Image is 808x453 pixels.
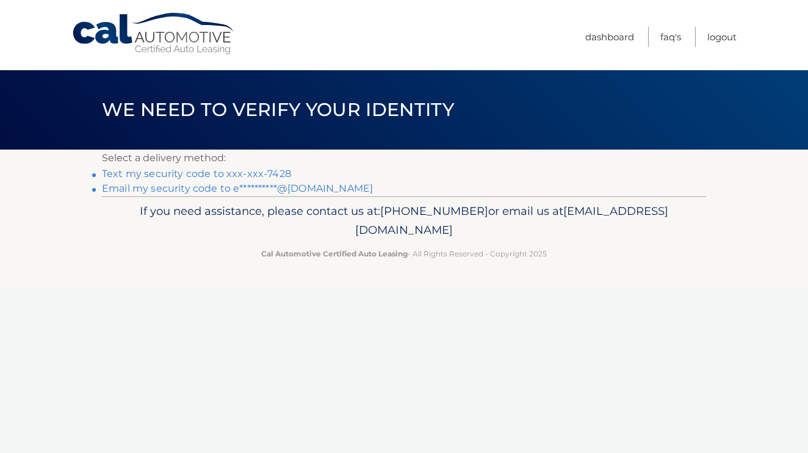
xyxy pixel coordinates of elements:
a: Logout [707,27,737,47]
a: Email my security code to e**********@[DOMAIN_NAME] [102,183,373,194]
span: [PHONE_NUMBER] [380,204,488,218]
p: Select a delivery method: [102,150,706,167]
a: Text my security code to xxx-xxx-7428 [102,168,291,179]
a: FAQ's [660,27,681,47]
p: - All Rights Reserved - Copyright 2025 [110,247,698,260]
p: If you need assistance, please contact us at: or email us at [110,201,698,241]
strong: Cal Automotive Certified Auto Leasing [261,249,408,258]
a: Dashboard [585,27,634,47]
a: Cal Automotive [71,12,236,56]
span: We need to verify your identity [102,98,454,121]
